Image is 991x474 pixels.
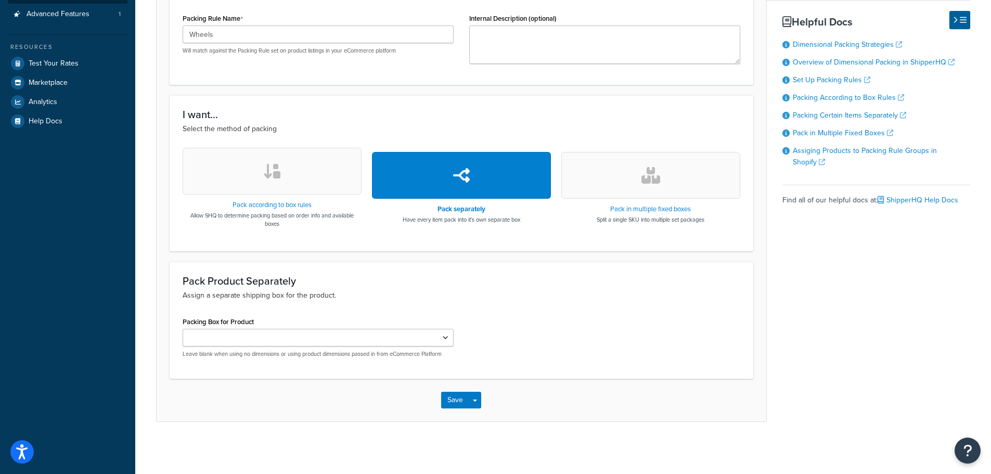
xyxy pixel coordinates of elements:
[29,117,62,126] span: Help Docs
[119,10,121,19] span: 1
[8,43,127,52] div: Resources
[183,290,740,301] p: Assign a separate shipping box for the product.
[183,275,740,287] h3: Pack Product Separately
[183,123,740,135] p: Select the method of packing
[793,145,937,168] a: Assiging Products to Packing Rule Groups in Shopify
[793,127,893,138] a: Pack in Multiple Fixed Boxes
[183,47,454,55] p: Will match against the Packing Rule set on product listings in your eCommerce platform
[403,215,520,224] p: Have every item pack into it's own separate box
[29,79,68,87] span: Marketplace
[183,201,362,209] h3: Pack according to box rules
[183,109,740,120] h3: I want...
[29,59,79,68] span: Test Your Rates
[183,15,243,23] label: Packing Rule Name
[782,16,970,28] h3: Helpful Docs
[8,5,127,24] a: Advanced Features1
[8,73,127,92] a: Marketplace
[793,92,904,103] a: Packing According to Box Rules
[8,5,127,24] li: Advanced Features
[955,438,981,464] button: Open Resource Center
[8,112,127,131] a: Help Docs
[469,15,557,22] label: Internal Description (optional)
[793,39,902,50] a: Dimensional Packing Strategies
[949,11,970,29] button: Hide Help Docs
[597,206,704,213] h3: Pack in multiple fixed boxes
[597,215,704,224] p: Split a single SKU into multiple set packages
[8,54,127,73] a: Test Your Rates
[183,350,454,358] p: Leave blank when using no dimensions or using product dimensions passed in from eCommerce Platform
[878,195,958,206] a: ShipperHQ Help Docs
[29,98,57,107] span: Analytics
[183,318,254,326] label: Packing Box for Product
[793,74,870,85] a: Set Up Packing Rules
[8,93,127,111] a: Analytics
[183,211,362,228] p: Allow SHQ to determine packing based on order info and available boxes
[793,110,906,121] a: Packing Certain Items Separately
[27,10,89,19] span: Advanced Features
[793,57,955,68] a: Overview of Dimensional Packing in ShipperHQ
[441,392,469,408] button: Save
[403,206,520,213] h3: Pack separately
[782,185,970,208] div: Find all of our helpful docs at:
